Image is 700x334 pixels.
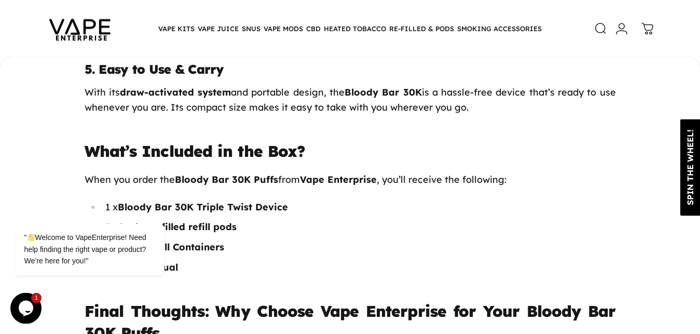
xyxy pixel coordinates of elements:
summary: HEATED TOBACCO [322,18,388,39]
summary: VAPE MODS [262,18,305,39]
span: from [278,173,300,185]
span: and portable design, the [231,86,345,98]
nav: Primary [157,18,543,39]
span: , you’ll receive the following: [377,173,506,185]
summary: RE-FILLED & PODS [388,18,456,39]
strong: 5. Easy to Use & Carry [85,61,224,77]
a: 0 items [636,17,659,40]
strong: Vape Enterprise [300,173,377,185]
strong: Bloody Bar 30K Triple Twist Device [118,201,288,213]
div: SPIN THE WHEEL! [680,129,700,205]
span: With its [85,86,120,98]
summary: VAPE KITS [157,18,196,39]
img: Vape Enterprise [33,4,127,53]
summary: CBD [305,18,322,39]
strong: Bloody Bar 30K [345,86,422,98]
iframe: chat widget [10,129,197,287]
strong: draw-activated system [120,86,231,98]
summary: SNUS [240,18,262,39]
summary: SMOKING ACCESSORIES [456,18,543,39]
span: is a hassle-free device that’s ready to use whenever you are. Its compact size makes it easy to t... [85,86,616,113]
summary: VAPE JUICE [196,18,240,39]
iframe: chat widget [10,292,44,324]
strong: Bloody Bar 30K Puffs [175,173,278,185]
